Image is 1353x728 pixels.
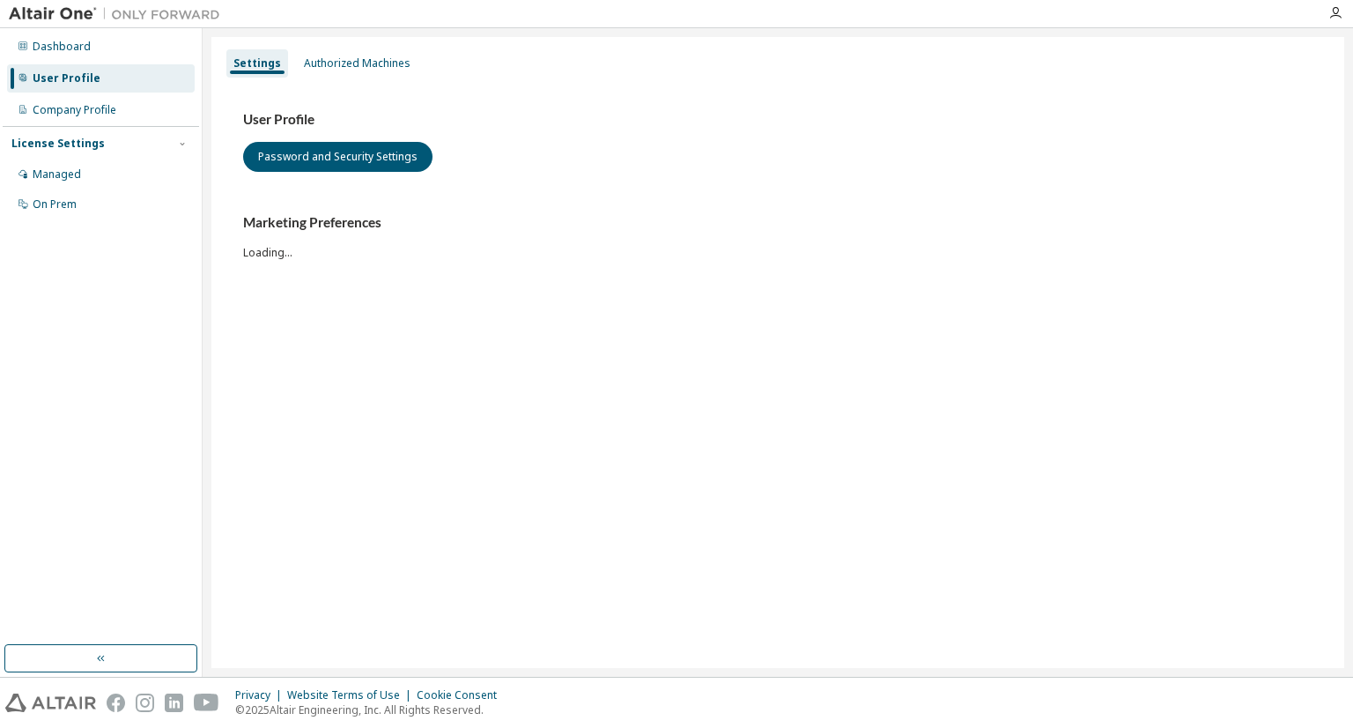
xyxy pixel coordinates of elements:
[417,688,507,702] div: Cookie Consent
[233,56,281,71] div: Settings
[243,214,1312,259] div: Loading...
[136,694,154,712] img: instagram.svg
[33,197,77,212] div: On Prem
[33,71,100,85] div: User Profile
[107,694,125,712] img: facebook.svg
[33,40,91,54] div: Dashboard
[11,137,105,151] div: License Settings
[5,694,96,712] img: altair_logo.svg
[243,111,1312,129] h3: User Profile
[304,56,410,71] div: Authorized Machines
[9,5,229,23] img: Altair One
[165,694,183,712] img: linkedin.svg
[243,214,1312,232] h3: Marketing Preferences
[194,694,219,712] img: youtube.svg
[235,688,287,702] div: Privacy
[33,167,81,182] div: Managed
[287,688,417,702] div: Website Terms of Use
[33,103,116,117] div: Company Profile
[235,702,507,717] p: © 2025 Altair Engineering, Inc. All Rights Reserved.
[243,142,433,172] button: Password and Security Settings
